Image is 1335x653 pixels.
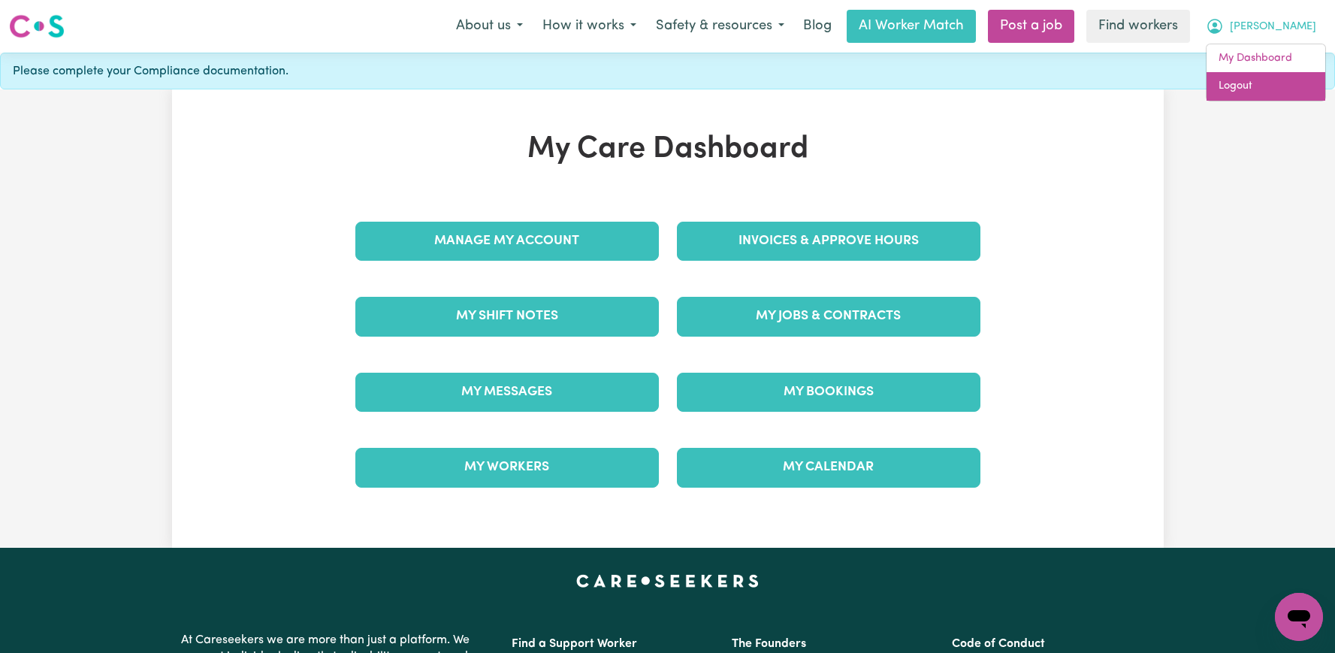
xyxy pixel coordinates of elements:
a: Find a Support Worker [512,638,637,650]
a: Logout [1207,72,1325,101]
h1: My Care Dashboard [346,132,989,168]
a: Invoices & Approve Hours [677,222,980,261]
a: My Calendar [677,448,980,487]
img: Careseekers logo [9,13,65,40]
span: [PERSON_NAME] [1230,19,1316,35]
a: Manage My Account [355,222,659,261]
a: My Bookings [677,373,980,412]
a: Blog [794,10,841,43]
a: Find workers [1086,10,1190,43]
a: My Dashboard [1207,44,1325,73]
button: My Account [1196,11,1326,42]
a: AI Worker Match [847,10,976,43]
a: Careseekers home page [576,575,759,587]
a: My Messages [355,373,659,412]
button: About us [446,11,533,42]
iframe: Button to launch messaging window [1275,593,1323,641]
a: Careseekers logo [9,9,65,44]
a: My Shift Notes [355,297,659,336]
a: My Workers [355,448,659,487]
a: Code of Conduct [952,638,1045,650]
a: My Jobs & Contracts [677,297,980,336]
a: The Founders [732,638,806,650]
button: Safety & resources [646,11,794,42]
button: How it works [533,11,646,42]
a: Post a job [988,10,1074,43]
div: My Account [1206,44,1326,101]
span: Please complete your Compliance documentation. [13,62,288,80]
